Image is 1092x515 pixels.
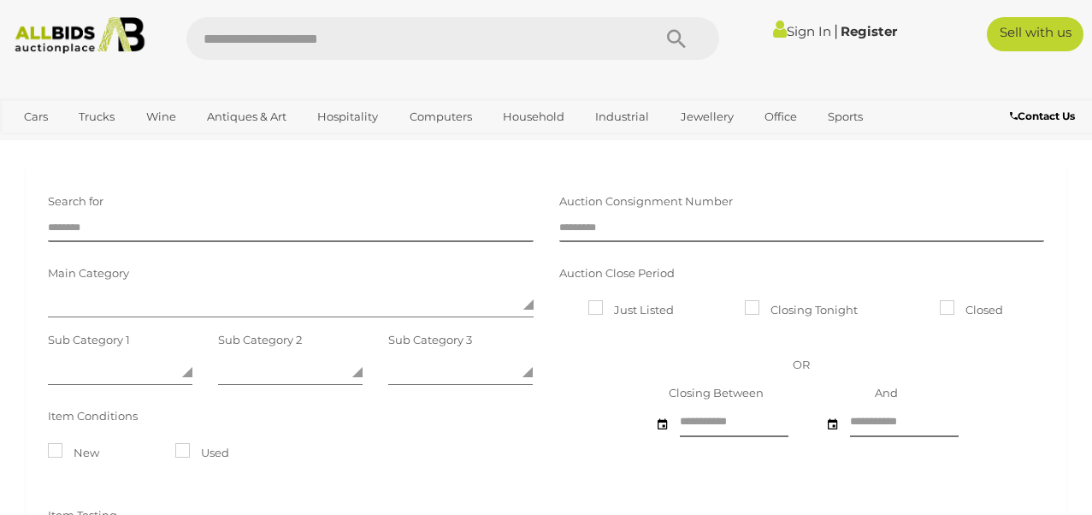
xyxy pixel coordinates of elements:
button: Search [634,17,719,60]
label: Main Category [48,263,129,283]
label: Closing Between [669,383,764,403]
label: Auction Close Period [559,263,675,283]
a: Industrial [584,103,660,131]
a: Sports [817,103,874,131]
label: Sub Category 1 [48,330,130,350]
label: Sub Category 3 [388,330,472,350]
label: Closed [940,300,1003,320]
b: Contact Us [1010,110,1075,122]
a: Register [841,23,897,39]
a: Hospitality [306,103,389,131]
label: Search for [48,192,103,211]
label: Sub Category 2 [218,330,302,350]
a: [GEOGRAPHIC_DATA] [13,131,156,159]
a: Computers [398,103,483,131]
label: Used [175,443,229,463]
a: Office [753,103,808,131]
span: | [834,21,838,40]
a: Trucks [68,103,126,131]
label: New [48,443,99,463]
a: Jewellery [670,103,745,131]
label: And [875,383,898,403]
label: OR [793,355,810,375]
label: Auction Consignment Number [559,192,733,211]
a: Contact Us [1010,107,1079,126]
a: Household [492,103,576,131]
img: Allbids.com.au [8,17,152,54]
label: Just Listed [588,300,674,320]
a: Sell with us [987,17,1083,51]
a: Cars [13,103,59,131]
a: Antiques & Art [196,103,298,131]
a: Sign In [773,23,831,39]
label: Item Conditions [48,406,138,426]
a: Wine [135,103,187,131]
label: Closing Tonight [745,300,858,320]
